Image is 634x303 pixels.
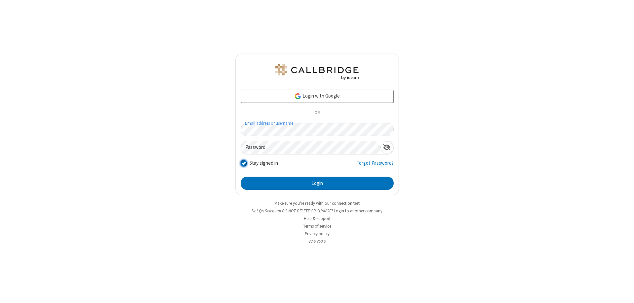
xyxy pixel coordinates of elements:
span: OR [312,108,322,118]
li: v2.6.350.6 [235,238,399,244]
li: Not QA Selenium DO NOT DELETE OR CHANGE? [235,208,399,214]
a: Login with Google [241,90,394,103]
img: google-icon.png [294,93,301,100]
input: Password [241,141,380,154]
a: Help & support [304,216,331,221]
label: Stay signed in [249,159,278,167]
button: Login [241,177,394,190]
a: Terms of service [303,223,331,229]
a: Forgot Password? [356,159,394,172]
button: Login to another company [334,208,382,214]
a: Make sure you're ready with our connection test [274,200,360,206]
div: Show password [380,141,393,153]
a: Privacy policy [305,231,330,237]
input: Email address or username [241,123,394,136]
img: QA Selenium DO NOT DELETE OR CHANGE [274,64,360,80]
